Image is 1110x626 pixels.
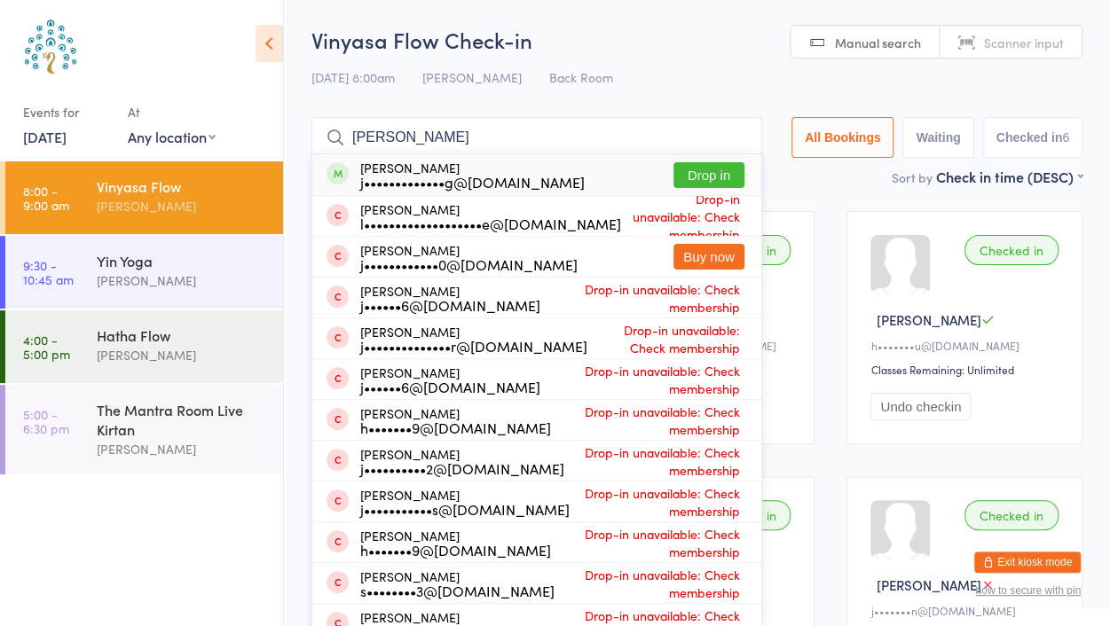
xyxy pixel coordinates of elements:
[360,583,555,598] div: s••••••••3@[DOMAIN_NAME]
[360,406,551,434] div: [PERSON_NAME]
[360,284,540,312] div: [PERSON_NAME]
[870,393,971,420] button: Undo checkin
[422,68,522,86] span: [PERSON_NAME]
[18,13,84,80] img: Australian School of Meditation & Yoga
[902,117,973,158] button: Waiting
[311,68,395,86] span: [DATE] 8:00am
[360,160,585,189] div: [PERSON_NAME]
[23,258,74,286] time: 9:30 - 10:45 am
[360,502,570,516] div: j•••••••••••s@[DOMAIN_NAME]
[551,520,744,565] span: Drop-in unavailable: Check membership
[23,98,110,127] div: Events for
[835,34,921,51] span: Manual search
[360,461,564,475] div: j••••••••••2@[DOMAIN_NAME]
[97,439,268,459] div: [PERSON_NAME]
[540,357,744,402] span: Drop-in unavailable: Check membership
[360,216,621,231] div: l•••••••••••••••••••e@[DOMAIN_NAME]
[311,117,762,158] input: Search
[97,400,268,439] div: The Mantra Room Live Kirtan
[564,439,744,483] span: Drop-in unavailable: Check membership
[876,575,980,594] span: [PERSON_NAME]
[97,196,268,216] div: [PERSON_NAME]
[360,447,564,475] div: [PERSON_NAME]
[892,168,933,186] label: Sort by
[570,480,744,524] span: Drop-in unavailable: Check membership
[876,310,980,329] span: [PERSON_NAME]
[964,500,1059,530] div: Checked in
[5,161,283,234] a: 8:00 -9:00 amVinyasa Flow[PERSON_NAME]
[360,528,551,557] div: [PERSON_NAME]
[128,98,216,127] div: At
[587,317,744,361] span: Drop-in unavailable: Check membership
[870,362,1064,377] div: Classes Remaining: Unlimited
[97,325,268,345] div: Hatha Flow
[360,380,540,394] div: j••••••6@[DOMAIN_NAME]
[540,276,744,320] span: Drop-in unavailable: Check membership
[551,398,744,442] span: Drop-in unavailable: Check membership
[5,236,283,309] a: 9:30 -10:45 amYin Yoga[PERSON_NAME]
[5,310,283,383] a: 4:00 -5:00 pmHatha Flow[PERSON_NAME]
[936,167,1082,186] div: Check in time (DESC)
[23,127,67,146] a: [DATE]
[360,175,585,189] div: j•••••••••••••g@[DOMAIN_NAME]
[549,68,613,86] span: Back Room
[964,235,1059,265] div: Checked in
[360,339,587,353] div: j••••••••••••••r@[DOMAIN_NAME]
[311,25,1082,54] h2: Vinyasa Flow Check-in
[1062,130,1069,145] div: 6
[791,117,894,158] button: All Bookings
[97,176,268,196] div: Vinyasa Flow
[555,561,744,606] span: Drop-in unavailable: Check membership
[360,325,587,353] div: [PERSON_NAME]
[360,243,578,271] div: [PERSON_NAME]
[5,385,283,474] a: 5:00 -6:30 pmThe Mantra Room Live Kirtan[PERSON_NAME]
[23,333,70,361] time: 4:00 - 5:00 pm
[360,543,551,557] div: h•••••••9@[DOMAIN_NAME]
[984,34,1064,51] span: Scanner input
[97,251,268,270] div: Yin Yoga
[621,185,744,247] span: Drop-in unavailable: Check membership
[360,420,551,434] div: h•••••••9@[DOMAIN_NAME]
[97,270,268,291] div: [PERSON_NAME]
[360,257,578,271] div: j••••••••••••0@[DOMAIN_NAME]
[870,338,1064,353] div: h•••••••u@[DOMAIN_NAME]
[673,244,744,270] button: Buy now
[360,488,570,516] div: [PERSON_NAME]
[360,202,621,231] div: [PERSON_NAME]
[974,552,1081,573] button: Exit kiosk mode
[975,584,1081,597] button: how to secure with pin
[128,127,216,146] div: Any location
[360,365,540,394] div: [PERSON_NAME]
[870,603,1064,618] div: j•••••••n@[DOMAIN_NAME]
[673,162,744,188] button: Drop in
[360,569,555,598] div: [PERSON_NAME]
[97,345,268,365] div: [PERSON_NAME]
[360,298,540,312] div: j••••••6@[DOMAIN_NAME]
[983,117,1083,158] button: Checked in6
[23,407,69,435] time: 5:00 - 6:30 pm
[23,184,69,212] time: 8:00 - 9:00 am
